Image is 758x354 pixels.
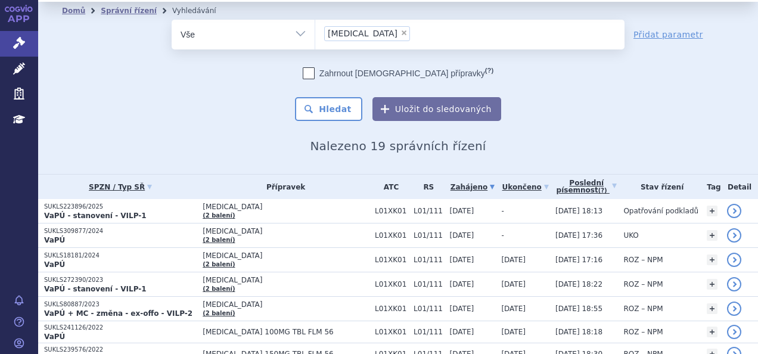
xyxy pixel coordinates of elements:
[375,328,408,336] span: L01XK01
[707,279,717,290] a: +
[450,231,474,240] span: [DATE]
[555,280,602,288] span: [DATE] 18:22
[727,253,741,267] a: detail
[623,207,698,215] span: Opatřování podkladů
[203,237,235,243] a: (2 balení)
[555,328,602,336] span: [DATE] 18:18
[555,207,602,215] span: [DATE] 18:13
[303,67,493,79] label: Zahrnout [DEMOGRAPHIC_DATA] přípravky
[44,227,197,235] p: SUKLS309877/2024
[701,175,721,199] th: Tag
[203,227,369,235] span: [MEDICAL_DATA]
[203,300,369,309] span: [MEDICAL_DATA]
[203,328,369,336] span: [MEDICAL_DATA] 100MG TBL FLM 56
[197,175,369,199] th: Přípravek
[172,2,232,20] li: Vyhledávání
[727,325,741,339] a: detail
[414,256,444,264] span: L01/111
[44,236,65,244] strong: VaPÚ
[707,327,717,337] a: +
[369,175,408,199] th: ATC
[203,285,235,292] a: (2 balení)
[310,139,486,153] span: Nalezeno 19 správních řízení
[44,212,147,220] strong: VaPÚ - stanovení - VILP-1
[203,261,235,268] a: (2 balení)
[44,346,197,354] p: SUKLS239576/2022
[203,212,235,219] a: (2 balení)
[408,175,444,199] th: RS
[501,179,549,195] a: Ukončeno
[555,305,602,313] span: [DATE] 18:55
[375,280,408,288] span: L01XK01
[44,251,197,260] p: SUKLS18181/2024
[44,260,65,269] strong: VaPÚ
[44,179,197,195] a: SPZN / Typ SŘ
[727,277,741,291] a: detail
[101,7,157,15] a: Správní řízení
[44,300,197,309] p: SUKLS80887/2023
[203,276,369,284] span: [MEDICAL_DATA]
[727,204,741,218] a: detail
[727,228,741,243] a: detail
[555,256,602,264] span: [DATE] 17:16
[623,256,663,264] span: ROZ – NPM
[485,67,493,74] abbr: (?)
[44,285,147,293] strong: VaPÚ - stanovení - VILP-1
[372,97,501,121] button: Uložit do sledovaných
[623,305,663,313] span: ROZ – NPM
[375,231,408,240] span: L01XK01
[44,309,192,318] strong: VaPÚ + MC - změna - ex-offo - VILP-2
[623,231,638,240] span: UKO
[203,251,369,260] span: [MEDICAL_DATA]
[501,280,526,288] span: [DATE]
[414,231,444,240] span: L01/111
[414,328,444,336] span: L01/111
[62,7,85,15] a: Domů
[501,305,526,313] span: [DATE]
[44,276,197,284] p: SUKLS272390/2023
[707,206,717,216] a: +
[203,310,235,316] a: (2 balení)
[203,203,369,211] span: [MEDICAL_DATA]
[295,97,362,121] button: Hledat
[623,328,663,336] span: ROZ – NPM
[375,207,408,215] span: L01XK01
[727,302,741,316] a: detail
[400,29,408,36] span: ×
[501,231,504,240] span: -
[375,256,408,264] span: L01XK01
[555,231,602,240] span: [DATE] 17:36
[707,230,717,241] a: +
[450,179,496,195] a: Zahájeno
[450,305,474,313] span: [DATE]
[707,254,717,265] a: +
[450,328,474,336] span: [DATE]
[501,207,504,215] span: -
[617,175,701,199] th: Stav řízení
[414,26,420,41] input: [MEDICAL_DATA]
[44,333,65,341] strong: VaPÚ
[44,324,197,332] p: SUKLS241126/2022
[44,203,197,211] p: SUKLS223896/2025
[450,256,474,264] span: [DATE]
[598,187,607,194] abbr: (?)
[414,280,444,288] span: L01/111
[414,207,444,215] span: L01/111
[721,175,758,199] th: Detail
[414,305,444,313] span: L01/111
[707,303,717,314] a: +
[450,280,474,288] span: [DATE]
[375,305,408,313] span: L01XK01
[501,256,526,264] span: [DATE]
[328,29,397,38] span: [MEDICAL_DATA]
[450,207,474,215] span: [DATE]
[623,280,663,288] span: ROZ – NPM
[633,29,703,41] a: Přidat parametr
[501,328,526,336] span: [DATE]
[555,175,617,199] a: Poslednípísemnost(?)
